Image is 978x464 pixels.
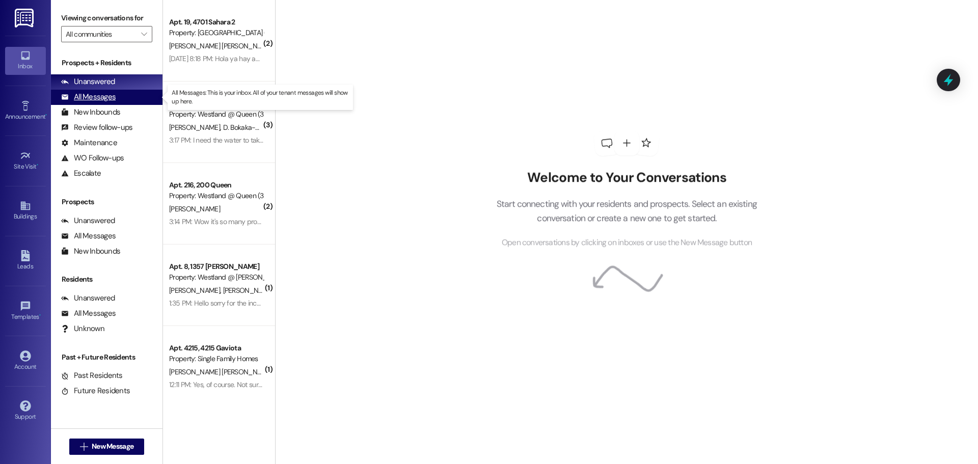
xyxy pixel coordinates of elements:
[223,123,273,132] span: D. Bokaka-White
[80,443,88,451] i: 
[5,297,46,325] a: Templates •
[61,138,117,148] div: Maintenance
[169,343,263,353] div: Apt. 4215, 4215 Gaviota
[169,380,705,389] div: 12:11 PM: Yes, of course. Not sure if I can get it [DATE], but I'll get him as soon as I can. How...
[61,92,116,102] div: All Messages
[169,54,331,63] div: [DATE] 8:18 PM: Hola ya hay agua ya en el condominio?
[172,89,349,106] p: All Messages: This is your inbox. All of your tenant messages will show up here.
[61,323,104,334] div: Unknown
[61,10,152,26] label: Viewing conversations for
[169,17,263,28] div: Apt. 19, 4701 Sahara 2
[169,109,263,120] div: Property: Westland @ Queen (3266)
[5,247,46,275] a: Leads
[169,353,263,364] div: Property: Single Family Homes
[169,217,387,226] div: 3:14 PM: Wow it's so many problems with this unit what about the roaches
[61,168,101,179] div: Escalate
[169,190,263,201] div: Property: Westland @ Queen (3266)
[51,352,162,363] div: Past + Future Residents
[169,135,329,145] div: 3:17 PM: I need the water to take a shower before work
[61,153,124,163] div: WO Follow-ups
[169,286,223,295] span: [PERSON_NAME]
[5,147,46,175] a: Site Visit •
[5,397,46,425] a: Support
[169,298,559,308] div: 1:35 PM: Hello sorry for the inconvenience my check was short was off work for a while. I will ha...
[61,215,115,226] div: Unanswered
[92,441,133,452] span: New Message
[169,41,276,50] span: [PERSON_NAME] [PERSON_NAME]
[51,58,162,68] div: Prospects + Residents
[51,197,162,207] div: Prospects
[61,107,120,118] div: New Inbounds
[61,370,123,381] div: Past Residents
[141,30,147,38] i: 
[169,180,263,190] div: Apt. 216, 200 Queen
[502,236,752,249] span: Open conversations by clicking on inboxes or use the New Message button
[481,170,772,186] h2: Welcome to Your Conversations
[481,197,772,226] p: Start connecting with your residents and prospects. Select an existing conversation or create a n...
[169,28,263,38] div: Property: [GEOGRAPHIC_DATA] (4023)
[5,47,46,74] a: Inbox
[66,26,136,42] input: All communities
[169,123,223,132] span: [PERSON_NAME]
[5,197,46,225] a: Buildings
[169,261,263,272] div: Apt. 8, 1357 [PERSON_NAME]
[69,439,145,455] button: New Message
[37,161,38,169] span: •
[223,286,274,295] span: [PERSON_NAME]
[169,272,263,283] div: Property: Westland @ [PERSON_NAME] (3310)
[39,312,41,319] span: •
[61,76,115,87] div: Unanswered
[61,386,130,396] div: Future Residents
[169,367,273,376] span: [PERSON_NAME] [PERSON_NAME]
[61,293,115,304] div: Unanswered
[169,204,220,213] span: [PERSON_NAME]
[45,112,47,119] span: •
[61,231,116,241] div: All Messages
[61,308,116,319] div: All Messages
[5,347,46,375] a: Account
[61,122,132,133] div: Review follow-ups
[15,9,36,28] img: ResiDesk Logo
[61,246,120,257] div: New Inbounds
[51,274,162,285] div: Residents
